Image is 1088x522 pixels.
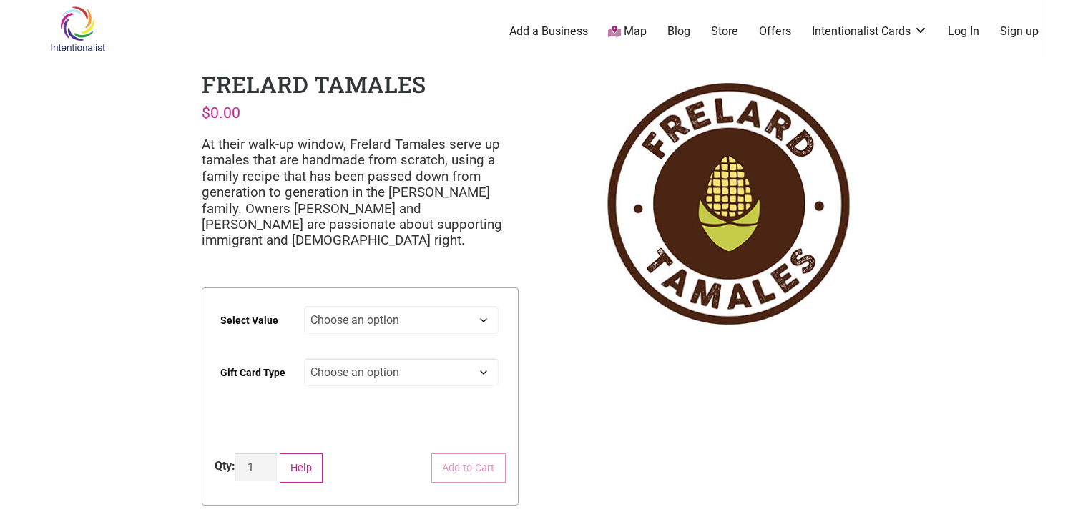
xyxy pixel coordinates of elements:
p: At their walk-up window, Frelard Tamales serve up tamales that are handmade from scratch, using a... [202,137,519,249]
h1: Frelard Tamales [202,69,426,99]
a: Log In [948,24,979,39]
img: Intentionalist [44,6,112,52]
button: Help [280,453,323,483]
img: Frelard Tamales logo [569,69,886,339]
a: Map [608,24,647,40]
button: Add to Cart [431,453,506,483]
a: Sign up [1000,24,1039,39]
input: Product quantity [235,453,277,481]
a: Store [711,24,738,39]
span: $ [202,104,210,122]
a: Add a Business [509,24,588,39]
a: Intentionalist Cards [812,24,928,39]
a: Offers [759,24,791,39]
label: Gift Card Type [220,357,285,389]
bdi: 0.00 [202,104,240,122]
a: Blog [667,24,690,39]
div: Qty: [215,458,235,475]
label: Select Value [220,305,278,337]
